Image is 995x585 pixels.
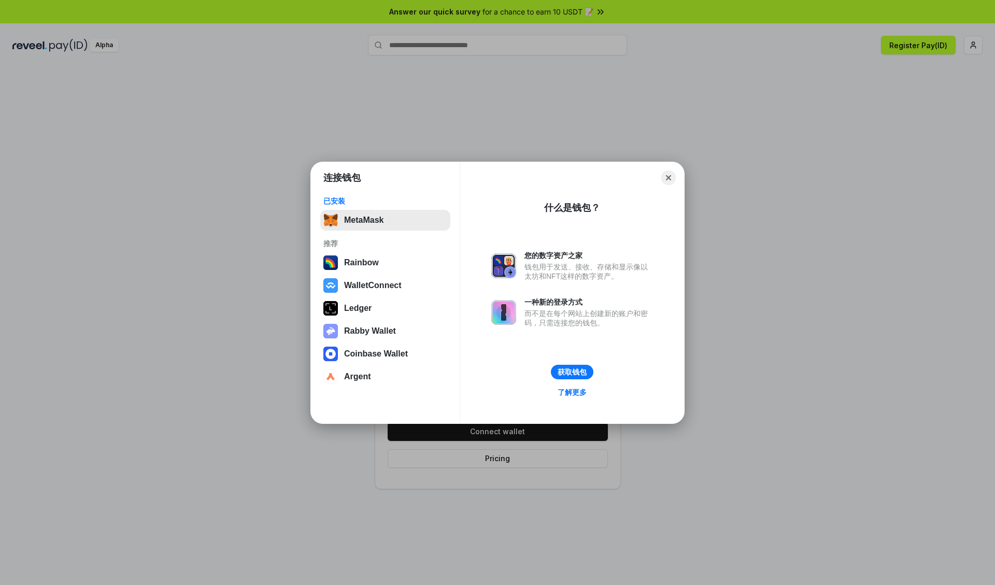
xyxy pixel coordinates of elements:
[661,170,676,185] button: Close
[344,372,371,381] div: Argent
[524,309,653,327] div: 而不是在每个网站上创建新的账户和密码，只需连接您的钱包。
[323,324,338,338] img: svg+xml,%3Csvg%20xmlns%3D%22http%3A%2F%2Fwww.w3.org%2F2000%2Fsvg%22%20fill%3D%22none%22%20viewBox...
[323,213,338,227] img: svg+xml,%3Csvg%20fill%3D%22none%22%20height%3D%2233%22%20viewBox%3D%220%200%2035%2033%22%20width%...
[320,252,450,273] button: Rainbow
[323,369,338,384] img: svg+xml,%3Csvg%20width%3D%2228%22%20height%3D%2228%22%20viewBox%3D%220%200%2028%2028%22%20fill%3D...
[344,216,383,225] div: MetaMask
[344,281,402,290] div: WalletConnect
[551,386,593,399] a: 了解更多
[558,388,587,397] div: 了解更多
[323,172,361,184] h1: 连接钱包
[344,304,372,313] div: Ledger
[491,253,516,278] img: svg+xml,%3Csvg%20xmlns%3D%22http%3A%2F%2Fwww.w3.org%2F2000%2Fsvg%22%20fill%3D%22none%22%20viewBox...
[320,298,450,319] button: Ledger
[323,239,447,248] div: 推荐
[344,326,396,336] div: Rabby Wallet
[551,365,593,379] button: 获取钱包
[558,367,587,377] div: 获取钱包
[320,344,450,364] button: Coinbase Wallet
[544,202,600,214] div: 什么是钱包？
[323,196,447,206] div: 已安装
[524,297,653,307] div: 一种新的登录方式
[524,251,653,260] div: 您的数字资产之家
[524,262,653,281] div: 钱包用于发送、接收、存储和显示像以太坊和NFT这样的数字资产。
[344,258,379,267] div: Rainbow
[323,278,338,293] img: svg+xml,%3Csvg%20width%3D%2228%22%20height%3D%2228%22%20viewBox%3D%220%200%2028%2028%22%20fill%3D...
[323,347,338,361] img: svg+xml,%3Csvg%20width%3D%2228%22%20height%3D%2228%22%20viewBox%3D%220%200%2028%2028%22%20fill%3D...
[320,366,450,387] button: Argent
[323,301,338,316] img: svg+xml,%3Csvg%20xmlns%3D%22http%3A%2F%2Fwww.w3.org%2F2000%2Fsvg%22%20width%3D%2228%22%20height%3...
[323,255,338,270] img: svg+xml,%3Csvg%20width%3D%22120%22%20height%3D%22120%22%20viewBox%3D%220%200%20120%20120%22%20fil...
[491,300,516,325] img: svg+xml,%3Csvg%20xmlns%3D%22http%3A%2F%2Fwww.w3.org%2F2000%2Fsvg%22%20fill%3D%22none%22%20viewBox...
[320,275,450,296] button: WalletConnect
[320,321,450,341] button: Rabby Wallet
[344,349,408,359] div: Coinbase Wallet
[320,210,450,231] button: MetaMask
